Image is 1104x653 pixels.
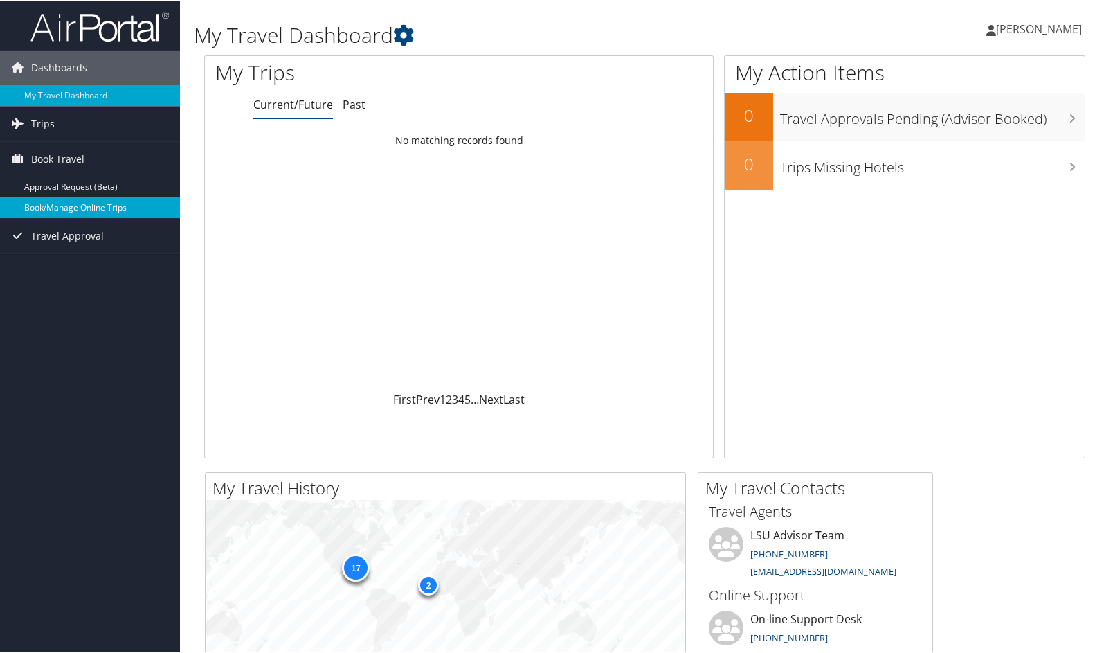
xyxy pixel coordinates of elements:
a: 0Travel Approvals Pending (Advisor Booked) [725,91,1085,140]
h3: Travel Agents [709,501,922,520]
a: 0Trips Missing Hotels [725,140,1085,188]
a: 4 [458,391,464,406]
a: 3 [452,391,458,406]
a: 2 [446,391,452,406]
a: First [393,391,416,406]
div: 2 [418,573,439,594]
li: LSU Advisor Team [702,526,929,582]
span: Trips [31,105,55,140]
a: [PHONE_NUMBER] [750,546,828,559]
span: … [471,391,479,406]
a: 1 [440,391,446,406]
h1: My Action Items [725,57,1085,86]
h2: 0 [725,102,773,126]
h2: 0 [725,151,773,175]
a: 5 [464,391,471,406]
img: airportal-logo.png [30,9,169,42]
a: [PHONE_NUMBER] [750,630,828,643]
a: Prev [416,391,440,406]
td: No matching records found [205,127,713,152]
span: Travel Approval [31,217,104,252]
a: Last [503,391,525,406]
h1: My Travel Dashboard [194,19,795,48]
span: [PERSON_NAME] [996,20,1082,35]
h2: My Travel History [212,475,685,499]
a: Current/Future [253,96,333,111]
h3: Travel Approvals Pending (Advisor Booked) [780,101,1085,127]
span: Dashboards [31,49,87,84]
h3: Online Support [709,584,922,604]
a: Next [479,391,503,406]
h3: Trips Missing Hotels [780,150,1085,176]
a: [EMAIL_ADDRESS][DOMAIN_NAME] [750,564,896,576]
a: Past [343,96,365,111]
h2: My Travel Contacts [705,475,932,499]
span: Book Travel [31,141,84,175]
a: [PERSON_NAME] [986,7,1096,48]
h1: My Trips [215,57,491,86]
div: 17 [342,553,370,580]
